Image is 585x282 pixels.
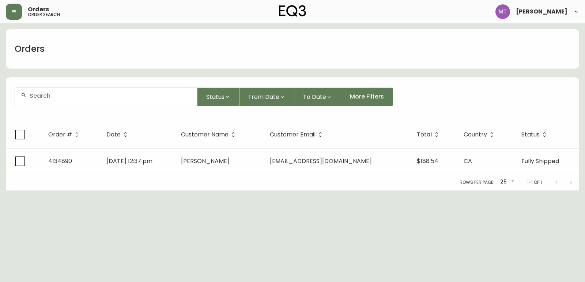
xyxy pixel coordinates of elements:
[270,157,372,165] span: [EMAIL_ADDRESS][DOMAIN_NAME]
[294,88,341,106] button: To Date
[279,5,306,17] img: logo
[521,132,540,137] span: Status
[48,132,72,137] span: Order #
[350,93,384,101] span: More Filters
[239,88,294,106] button: From Date
[417,157,438,165] span: $188.54
[516,9,567,15] span: [PERSON_NAME]
[181,157,230,165] span: [PERSON_NAME]
[206,92,224,101] span: Status
[270,131,325,138] span: Customer Email
[248,92,279,101] span: From Date
[181,132,229,137] span: Customer Name
[464,157,472,165] span: CA
[181,131,238,138] span: Customer Name
[270,132,316,137] span: Customer Email
[197,88,239,106] button: Status
[303,92,326,101] span: To Date
[48,131,82,138] span: Order #
[464,131,497,138] span: Country
[15,43,45,55] h1: Orders
[48,157,72,165] span: 4134890
[527,179,542,186] p: 1-1 of 1
[341,88,393,106] button: More Filters
[521,157,559,165] span: Fully Shipped
[417,131,441,138] span: Total
[106,131,130,138] span: Date
[497,176,516,188] div: 25
[28,12,60,17] h5: order search
[106,132,121,137] span: Date
[495,4,510,19] img: 397d82b7ede99da91c28605cdd79fceb
[30,92,191,99] input: Search
[464,132,487,137] span: Country
[106,157,152,165] span: [DATE] 12:37 pm
[28,7,49,12] span: Orders
[521,131,549,138] span: Status
[417,132,432,137] span: Total
[460,179,494,186] p: Rows per page:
